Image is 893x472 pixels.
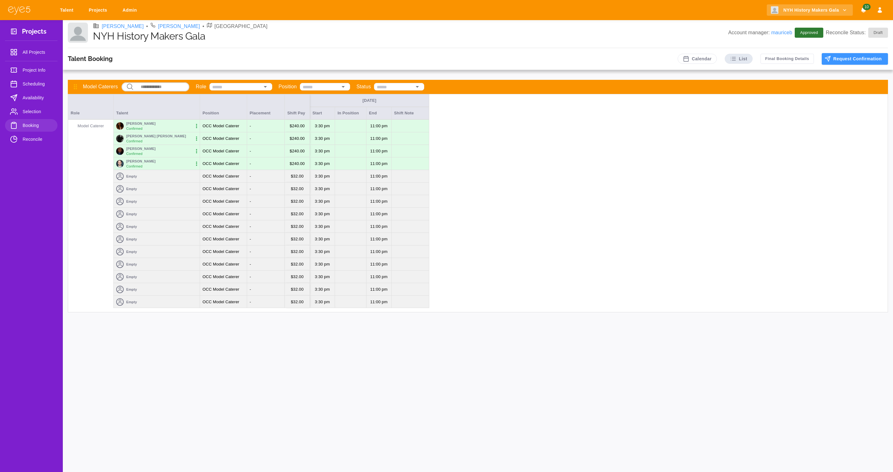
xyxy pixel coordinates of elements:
p: 11:00 PM [365,147,392,155]
p: 11:00 PM [365,197,392,206]
p: 11:00 PM [365,172,392,180]
a: Scheduling [5,78,57,90]
h3: Talent Booking [68,55,113,63]
p: Empty [126,249,137,254]
p: $ 32.00 [291,186,304,192]
p: Empty [126,199,137,204]
p: [PERSON_NAME] [126,158,156,164]
div: End [366,107,392,119]
button: Notifications [858,4,869,16]
li: • [146,23,148,30]
div: Shift Pay [285,94,310,119]
p: $ 32.00 [291,274,304,280]
p: OCC Model Caterer [203,198,239,205]
span: Scheduling [23,80,52,88]
p: Confirmed [126,164,143,169]
p: Empty [126,186,137,191]
p: OCC Model Caterer [203,249,239,255]
p: Empty [126,299,137,305]
img: b7a29bc0-2456-11f0-9cac-2be69bdfcf08 [116,147,124,155]
p: Empty [126,274,137,279]
p: 3:30 PM [310,197,335,206]
p: 11:00 PM [365,122,392,130]
p: - [250,211,251,217]
p: $ 240.00 [290,123,305,129]
button: NYH History Makers Gala [767,4,853,16]
p: Model Caterer [68,123,113,129]
p: Empty [126,261,137,267]
p: OCC Model Caterer [203,299,239,305]
span: Approved [796,30,822,36]
p: OCC Model Caterer [203,161,239,167]
p: 11:00 PM [365,285,392,294]
a: Talent [56,4,80,16]
p: OCC Model Caterer [203,223,239,230]
p: 11:00 PM [365,273,392,281]
a: [PERSON_NAME] [102,23,144,30]
button: Open [413,82,422,91]
p: Status [356,83,371,91]
p: Empty [126,173,137,179]
p: 11:00 PM [365,298,392,306]
p: 3:30 PM [310,122,335,130]
p: - [250,274,251,280]
img: ff937e70-ab59-11ef-9284-e5c13e26f8f3 [116,135,124,142]
a: Reconcile [5,133,57,145]
p: - [250,186,251,192]
img: Client logo [771,6,778,14]
p: Account manager: [728,29,792,36]
button: Open [261,82,270,91]
button: Open [339,82,348,91]
p: OCC Model Caterer [203,123,239,129]
p: Model Caterers [83,83,118,91]
p: - [250,223,251,230]
p: Confirmed [126,151,143,156]
span: Draft [870,30,886,36]
p: [GEOGRAPHIC_DATA] [214,23,268,30]
p: Empty [126,236,137,242]
p: 3:30 PM [310,172,335,180]
div: Talent [114,94,200,119]
div: Placement [247,94,285,119]
p: 11:00 PM [365,222,392,231]
p: 3:30 PM [310,160,335,168]
p: Empty [126,211,137,217]
h3: Projects [22,28,46,37]
a: Projects [85,4,113,16]
p: - [250,148,251,154]
h1: NYH History Makers Gala [93,30,728,42]
span: All Projects [23,48,52,56]
p: - [250,249,251,255]
p: 3:30 PM [310,260,335,268]
p: Confirmed [126,139,143,144]
div: Shift Note [392,107,429,119]
p: $ 32.00 [291,223,304,230]
div: In Position [335,107,366,119]
img: 83e41d60-29e5-11f0-9cac-2be69bdfcf08 [116,160,124,167]
p: $ 240.00 [290,161,305,167]
a: Admin [118,4,143,16]
p: 3:30 PM [310,273,335,281]
p: - [250,123,251,129]
p: OCC Model Caterer [203,211,239,217]
p: $ 240.00 [290,148,305,154]
p: $ 240.00 [290,135,305,142]
p: $ 32.00 [291,299,304,305]
p: - [250,161,251,167]
p: 11:00 PM [365,134,392,143]
p: 3:30 PM [310,210,335,218]
p: [PERSON_NAME] [126,146,156,151]
span: Selection [23,108,52,115]
div: Role [68,94,114,119]
span: Booking [23,122,52,129]
p: [PERSON_NAME] [126,121,156,126]
p: 11:00 PM [365,248,392,256]
p: Reconcile Status: [826,28,888,38]
p: Position [279,83,297,91]
span: Reconcile [23,135,52,143]
img: Client logo [68,23,88,43]
button: Request Confirmation [822,53,888,65]
p: Confirmed [126,126,143,131]
p: OCC Model Caterer [203,261,239,267]
p: 3:30 PM [310,147,335,155]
